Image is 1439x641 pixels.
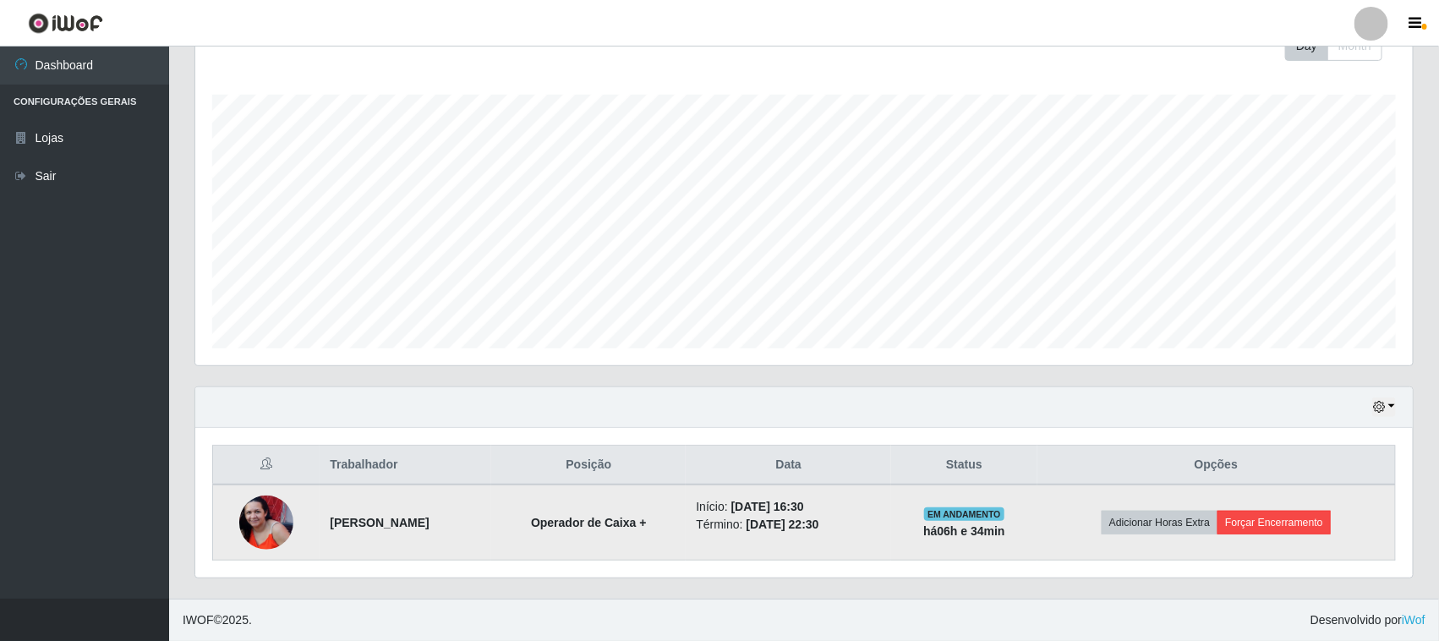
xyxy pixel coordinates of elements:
[686,446,891,485] th: Data
[924,507,1004,521] span: EM ANDAMENTO
[28,13,103,34] img: CoreUI Logo
[1217,511,1331,534] button: Forçar Encerramento
[239,496,293,550] img: 1743338839822.jpeg
[731,500,804,513] time: [DATE] 16:30
[183,611,252,629] span: © 2025 .
[330,516,429,529] strong: [PERSON_NAME]
[696,498,881,516] li: Início:
[747,518,819,531] time: [DATE] 22:30
[1310,611,1425,629] span: Desenvolvido por
[696,516,881,534] li: Término:
[923,524,1005,538] strong: há 06 h e 34 min
[531,516,647,529] strong: Operador de Caixa +
[1102,511,1217,534] button: Adicionar Horas Extra
[891,446,1037,485] th: Status
[491,446,686,485] th: Posição
[1402,613,1425,627] a: iWof
[1037,446,1396,485] th: Opções
[183,613,214,627] span: IWOF
[320,446,491,485] th: Trabalhador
